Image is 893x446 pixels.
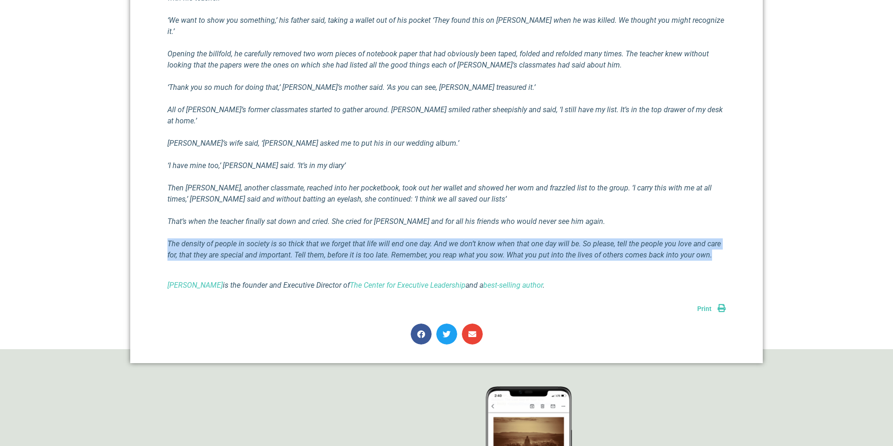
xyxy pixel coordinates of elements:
[483,281,543,290] a: best-selling author
[697,305,712,312] span: Print
[167,281,223,290] a: [PERSON_NAME]
[411,324,432,345] div: Share on facebook
[350,281,466,290] a: The Center for Executive Leadership
[436,324,457,345] div: Share on twitter
[697,305,726,312] a: Print
[167,217,605,226] em: That’s when the teacher finally sat down and cried. She cried for [PERSON_NAME] and for all his f...
[167,161,346,170] em: ‘I have mine too,’ [PERSON_NAME] said. ‘It’s in my diary’
[462,324,483,345] div: Share on email
[167,183,712,203] em: Then [PERSON_NAME], another classmate, reached into her pocketbook, took out her wallet and showe...
[167,281,545,290] i: is the founder and Executive Director of and a .
[167,239,721,259] em: The density of people in society is so thick that we forget that life will end one day. And we do...
[167,49,709,69] em: Opening the billfold, he carefully removed two worn pieces of notebook paper that had obviously b...
[167,105,723,125] em: All of [PERSON_NAME]’s former classmates started to gather around. [PERSON_NAME] smiled rather sh...
[167,16,724,36] em: ‘We want to show you something,’ his father said, taking a wallet out of his pocket ‘They found t...
[167,139,459,148] em: [PERSON_NAME]’s wife said, ‘[PERSON_NAME] asked me to put his in our wedding album.’
[167,83,535,92] em: ‘Thank you so much for doing that,’ [PERSON_NAME]’s mother said. ‘As you can see, [PERSON_NAME] t...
